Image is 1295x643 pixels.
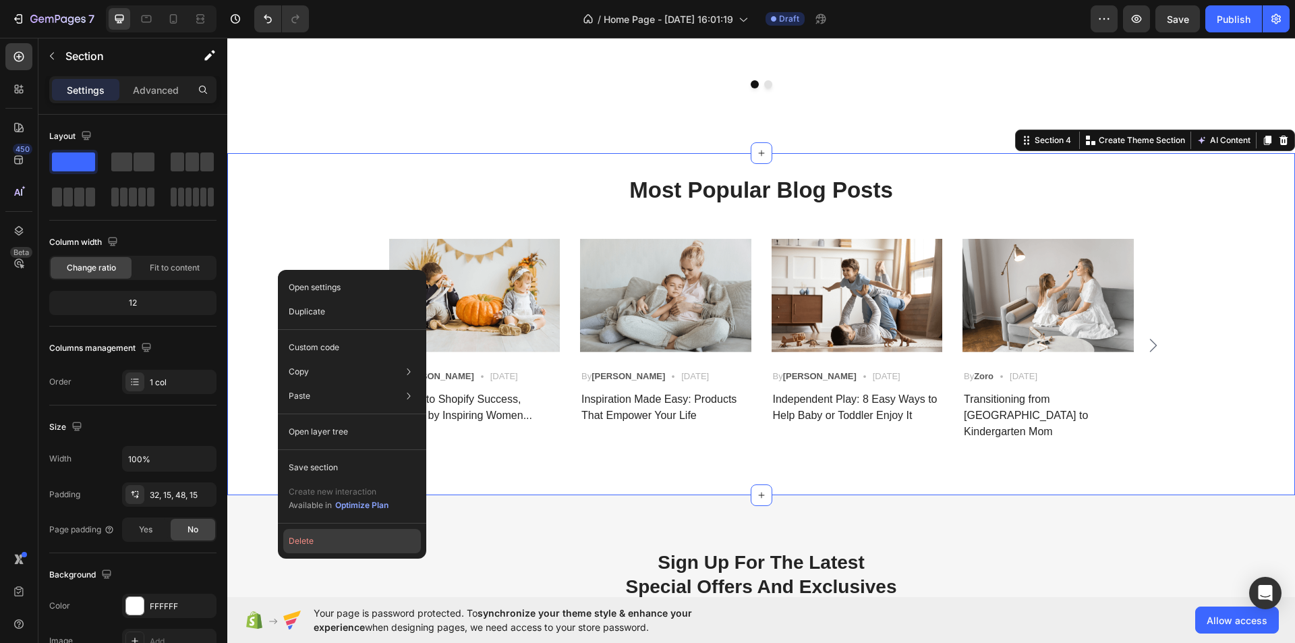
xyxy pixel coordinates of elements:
[133,83,179,97] p: Advanced
[779,13,799,25] span: Draft
[523,43,531,51] button: Dot
[289,306,325,318] p: Duplicate
[310,513,759,562] p: Sign Up For The Latest Special Offers And Exclusives
[163,332,247,345] p: By
[747,333,766,343] strong: Zoro
[49,376,71,388] div: Order
[283,529,421,553] button: Delete
[354,354,523,386] p: Inspiration Made Easy: Products That Empower Your Life
[544,201,716,314] img: Alt Image
[735,201,906,314] img: Alt Image
[139,524,152,536] span: Yes
[335,499,388,511] div: Optimize Plan
[314,606,745,634] span: Your page is password protected. To when designing pages, we need access to your store password.
[289,281,341,293] p: Open settings
[263,332,291,345] p: [DATE]
[10,247,32,258] div: Beta
[227,38,1295,597] iframe: Design area
[65,48,176,64] p: Section
[289,485,389,499] p: Create new interaction
[871,96,958,109] p: Create Theme Section
[289,426,348,438] p: Open layer tree
[1249,577,1282,609] div: Open Intercom Messenger
[131,138,938,167] p: Most Popular Blog Posts
[546,354,714,386] p: Independent Play: 8 Easy Ways to Help Baby or Toddler Enjoy It
[254,5,309,32] div: Undo/Redo
[645,332,673,345] p: [DATE]
[537,43,545,51] button: Dot
[805,96,846,109] div: Section 4
[67,262,116,274] span: Change ratio
[150,489,213,501] div: 32, 15, 48, 15
[49,488,80,501] div: Padding
[1155,5,1200,32] button: Save
[364,333,438,343] strong: [PERSON_NAME]
[173,333,247,343] strong: [PERSON_NAME]
[49,453,71,465] div: Width
[67,83,105,97] p: Settings
[49,128,94,146] div: Layout
[604,12,733,26] span: Home Page - [DATE] 16:01:19
[13,144,32,155] div: 450
[598,12,601,26] span: /
[289,390,310,402] p: Paste
[354,332,438,345] p: By
[49,524,115,536] div: Page padding
[737,354,905,402] p: Transitioning from [GEOGRAPHIC_DATA] to Kindergarten Mom
[88,11,94,27] p: 7
[49,566,115,584] div: Background
[314,607,692,633] span: synchronize your theme style & enhance your experience
[49,233,121,252] div: Column width
[289,500,332,510] span: Available in
[1205,5,1262,32] button: Publish
[737,332,766,345] p: By
[1167,13,1189,25] span: Save
[556,333,629,343] strong: [PERSON_NAME]
[150,376,213,389] div: 1 col
[967,94,1026,111] button: AI Content
[150,262,200,274] span: Fit to content
[163,354,332,386] p: 7 Keys to Shopify Success, Shared by Inspiring Women...
[782,332,810,345] p: [DATE]
[353,201,524,314] img: Alt Image
[162,201,333,314] img: Alt Image
[188,524,198,536] span: No
[150,600,213,613] div: FFFFFF
[52,293,214,312] div: 12
[123,447,216,471] input: Auto
[49,339,154,358] div: Columns management
[546,332,629,345] p: By
[289,462,338,474] p: Save section
[454,332,482,345] p: [DATE]
[1195,607,1279,634] button: Allow access
[289,366,309,378] p: Copy
[49,418,85,437] div: Size
[49,600,70,612] div: Color
[5,5,100,32] button: 7
[1217,12,1250,26] div: Publish
[1207,613,1267,627] span: Allow access
[289,341,339,354] p: Custom code
[335,499,389,512] button: Optimize Plan
[915,297,937,318] button: Carousel Next Arrow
